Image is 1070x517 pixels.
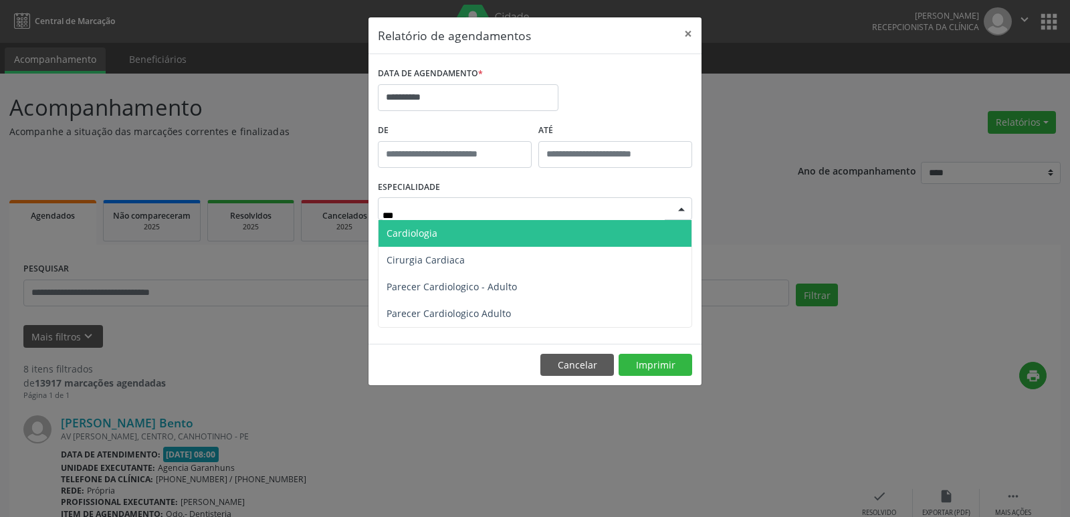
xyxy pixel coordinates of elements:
label: DATA DE AGENDAMENTO [378,64,483,84]
span: Parecer Cardiologico Adulto [387,307,511,320]
span: Cirurgia Cardiaca [387,253,465,266]
button: Close [675,17,702,50]
label: De [378,120,532,141]
span: Parecer Cardiologico - Adulto [387,280,517,293]
label: ATÉ [538,120,692,141]
button: Imprimir [619,354,692,377]
h5: Relatório de agendamentos [378,27,531,44]
label: ESPECIALIDADE [378,177,440,198]
span: Cardiologia [387,227,437,239]
button: Cancelar [540,354,614,377]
